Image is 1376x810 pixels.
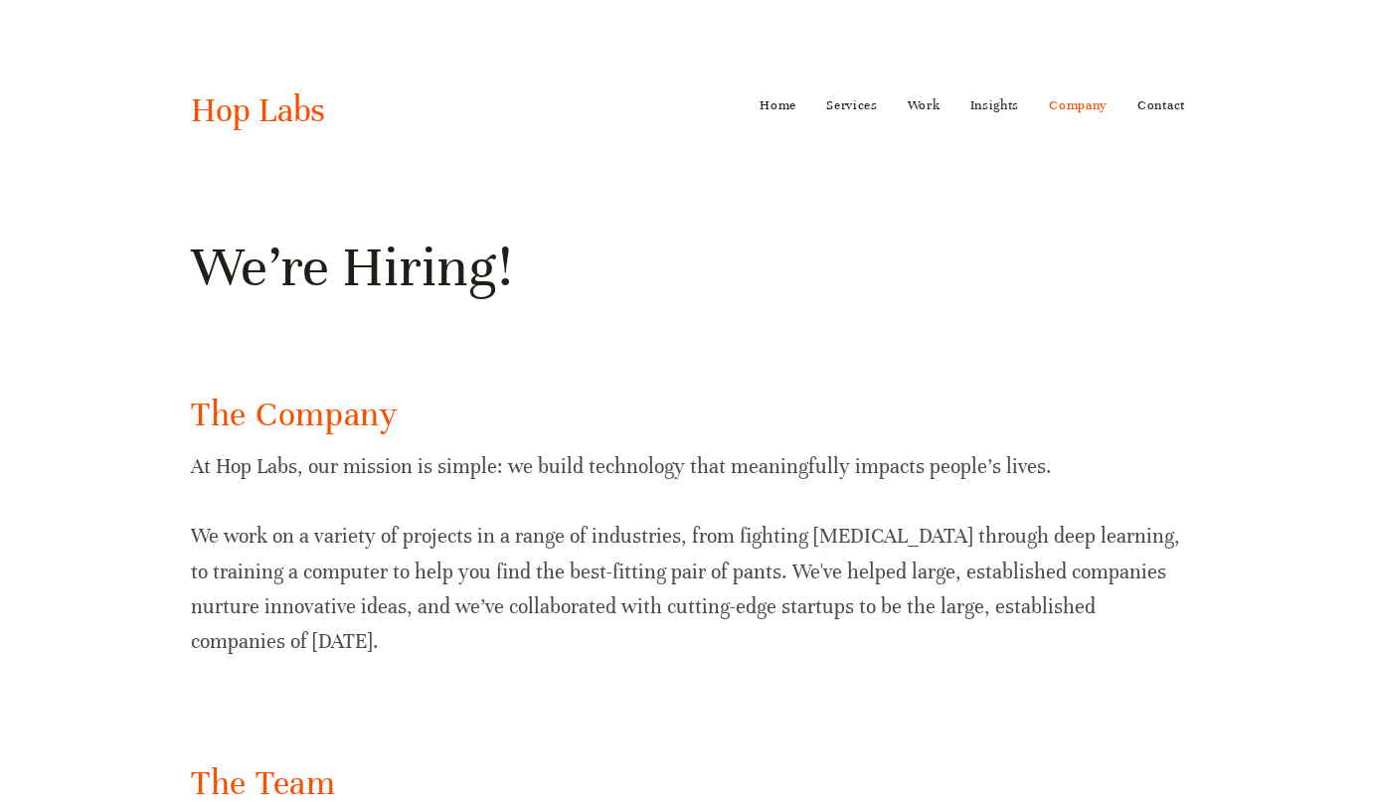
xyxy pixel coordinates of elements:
[1049,89,1108,121] a: Company
[191,449,1185,484] p: At Hop Labs, our mission is simple: we build technology that meaningfully impacts people’s lives.
[760,89,796,121] a: Home
[826,89,878,121] a: Services
[970,89,1020,121] a: Insights
[908,89,941,121] a: Work
[191,232,1185,303] h1: We’re Hiring!
[191,519,1185,659] p: We work on a variety of projects in a range of industries, from fighting [MEDICAL_DATA] through d...
[191,760,1185,807] h2: The Team
[1137,89,1185,121] a: Contact
[191,89,325,131] a: Hop Labs
[191,392,1185,438] h2: The Company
